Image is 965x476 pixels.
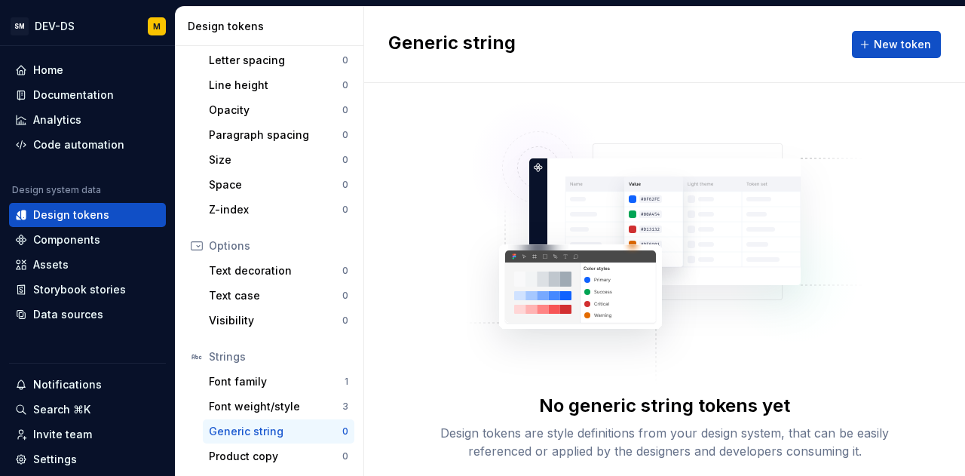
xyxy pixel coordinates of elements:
a: Home [9,58,166,82]
div: 0 [342,315,348,327]
button: New token [852,31,941,58]
a: Letter spacing0 [203,48,354,72]
div: Settings [33,452,77,467]
div: Home [33,63,63,78]
a: Analytics [9,108,166,132]
span: New token [874,37,931,52]
div: 0 [342,265,348,277]
div: Documentation [33,88,114,103]
div: Font weight/style [209,399,342,414]
div: 0 [342,204,348,216]
h2: Generic string [388,31,516,58]
div: Z-index [209,202,342,217]
div: No generic string tokens yet [539,394,790,418]
a: Text decoration0 [203,259,354,283]
div: Generic string [209,424,342,439]
div: Visibility [209,313,342,328]
a: Generic string0 [203,419,354,444]
div: 0 [342,425,348,438]
a: Components [9,228,166,252]
a: Code automation [9,133,166,157]
div: Assets [33,257,69,272]
a: Invite team [9,422,166,447]
div: Options [209,238,348,253]
div: Paragraph spacing [209,127,342,143]
a: Documentation [9,83,166,107]
div: 0 [342,129,348,141]
a: Visibility0 [203,309,354,333]
div: SM [11,17,29,35]
div: 0 [342,154,348,166]
div: 0 [342,450,348,462]
div: Design tokens are style definitions from your design system, that can be easily referenced or app... [424,424,906,460]
a: Settings [9,447,166,471]
a: Assets [9,253,166,277]
a: Size0 [203,148,354,172]
div: Design tokens [33,207,109,223]
div: Design tokens [188,19,357,34]
div: Design system data [12,184,101,196]
div: Font family [209,374,345,389]
div: Size [209,152,342,167]
div: 0 [342,290,348,302]
a: Product copy0 [203,444,354,468]
div: Invite team [33,427,92,442]
div: Text case [209,288,342,303]
a: Space0 [203,173,354,197]
div: M [153,20,161,32]
div: Product copy [209,449,342,464]
div: Data sources [33,307,103,322]
button: Notifications [9,373,166,397]
div: Text decoration [209,263,342,278]
a: Font family1 [203,370,354,394]
div: DEV-DS [35,19,75,34]
div: Line height [209,78,342,93]
a: Text case0 [203,284,354,308]
div: 0 [342,104,348,116]
div: Components [33,232,100,247]
a: Opacity0 [203,98,354,122]
a: Line height0 [203,73,354,97]
div: Notifications [33,377,102,392]
div: Letter spacing [209,53,342,68]
button: SMDEV-DSM [3,10,172,42]
div: Opacity [209,103,342,118]
div: 1 [345,376,348,388]
div: Storybook stories [33,282,126,297]
a: Paragraph spacing0 [203,123,354,147]
a: Storybook stories [9,278,166,302]
div: 0 [342,79,348,91]
a: Data sources [9,302,166,327]
a: Design tokens [9,203,166,227]
div: Analytics [33,112,81,127]
a: Font weight/style3 [203,395,354,419]
div: 3 [342,401,348,413]
a: Z-index0 [203,198,354,222]
div: Space [209,177,342,192]
div: Search ⌘K [33,402,90,417]
button: Search ⌘K [9,398,166,422]
div: 0 [342,179,348,191]
div: Code automation [33,137,124,152]
div: 0 [342,54,348,66]
div: Strings [209,349,348,364]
